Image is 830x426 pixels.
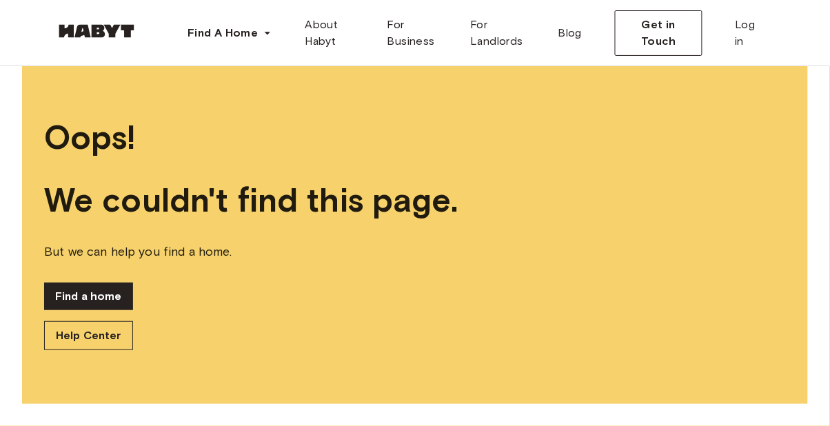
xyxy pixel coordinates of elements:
[558,25,583,41] span: Blog
[470,17,536,50] span: For Landlords
[44,180,786,221] span: We couldn't find this page.
[547,11,594,55] a: Blog
[459,11,547,55] a: For Landlords
[736,17,764,50] span: Log in
[55,24,138,38] img: Habyt
[725,11,775,55] a: Log in
[387,17,449,50] span: For Business
[305,17,365,50] span: About Habyt
[44,117,786,158] span: Oops!
[188,25,258,41] span: Find A Home
[44,321,133,350] a: Help Center
[44,283,133,310] a: Find a home
[176,19,283,47] button: Find A Home
[615,10,702,56] button: Get in Touch
[294,11,376,55] a: About Habyt
[376,11,460,55] a: For Business
[44,243,786,261] span: But we can help you find a home.
[627,17,690,50] span: Get in Touch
